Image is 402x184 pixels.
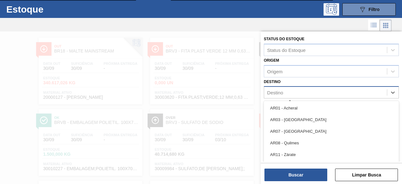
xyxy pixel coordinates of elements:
button: Filtro [342,3,396,16]
div: AR01 - Acheral [264,102,399,114]
div: AR11 - Zárate [264,149,399,160]
div: AR03 - [GEOGRAPHIC_DATA] [264,114,399,125]
h1: Estoque [6,6,93,13]
div: AR14 - CASA [264,160,399,172]
span: Filtro [369,7,380,12]
label: Status do Estoque [264,37,304,41]
div: AR07 - [GEOGRAPHIC_DATA] [264,125,399,137]
label: Coordenação [264,101,294,105]
div: Origem [267,69,283,74]
label: Destino [264,80,280,84]
div: Status do Estoque [267,47,306,53]
div: Visão em Lista [368,20,380,31]
div: AR08 - Quilmes [264,137,399,149]
div: Visão em Cards [380,20,392,31]
div: Destino [267,90,283,95]
div: Pogramando: nenhum usuário selecionado [323,3,339,16]
label: Origem [264,58,279,63]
